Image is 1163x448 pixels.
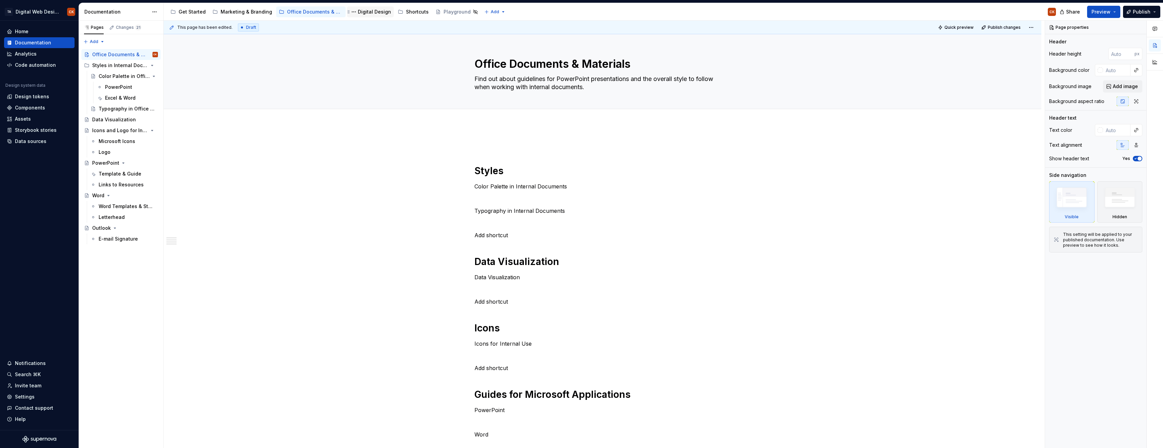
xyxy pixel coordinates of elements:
[936,23,977,32] button: Quick preview
[81,49,161,244] div: Page tree
[4,136,75,147] a: Data sources
[1113,83,1138,90] span: Add image
[4,414,75,425] button: Help
[210,6,275,17] a: Marketing & Branding
[1049,83,1091,90] div: Background image
[474,256,731,268] h1: Data Visualization
[99,236,138,242] div: E-mail Signature
[1103,80,1142,93] button: Add image
[116,25,141,30] div: Changes
[99,149,110,156] div: Logo
[99,138,135,145] div: Microsoft Icons
[99,203,155,210] div: Word Templates & Style
[4,403,75,413] button: Contact support
[15,39,51,46] div: Documentation
[1049,115,1077,121] div: Header text
[92,51,148,58] div: Office Documents & Materials
[15,116,31,122] div: Assets
[88,103,161,114] a: Typography in Office Documents & Materials
[81,49,161,60] a: Office Documents & MaterialsCK
[1133,8,1150,15] span: Publish
[177,25,232,30] span: This page has been edited.
[15,371,41,378] div: Search ⌘K
[1065,214,1079,220] div: Visible
[287,8,343,15] div: Office Documents & Materials
[168,5,481,19] div: Page tree
[491,9,499,15] span: Add
[94,82,161,93] a: PowerPoint
[276,6,346,17] a: Office Documents & Materials
[15,104,45,111] div: Components
[1049,127,1072,134] div: Text color
[4,114,75,124] a: Assets
[1087,6,1120,18] button: Preview
[4,102,75,113] a: Components
[433,6,481,17] a: Playground
[246,25,256,30] span: Draft
[99,170,141,177] div: Template & Guide
[474,165,731,177] h1: Styles
[1091,8,1110,15] span: Preview
[395,6,431,17] a: Shortcuts
[88,136,161,147] a: Microsoft Icons
[92,127,148,134] div: Icons and Logo for Internal Use
[81,125,161,136] a: Icons and Logo for Internal Use
[15,382,41,389] div: Invite team
[4,48,75,59] a: Analytics
[105,95,136,101] div: Excel & Word
[81,37,107,46] button: Add
[90,39,98,44] span: Add
[1113,214,1127,220] div: Hidden
[99,214,125,221] div: Letterhead
[81,158,161,168] a: PowerPoint
[944,25,974,30] span: Quick preview
[474,430,731,439] p: Word
[1122,156,1130,161] label: Yes
[1123,6,1160,18] button: Publish
[482,7,508,17] button: Add
[1097,181,1143,223] div: Hidden
[474,406,731,414] p: PowerPoint
[92,192,104,199] div: Word
[1049,9,1055,15] div: CK
[4,91,75,102] a: Design tokens
[15,405,53,411] div: Contact support
[1066,8,1080,15] span: Share
[979,23,1024,32] button: Publish changes
[4,26,75,37] a: Home
[16,8,59,15] div: Digital Web Design
[1056,6,1084,18] button: Share
[92,160,119,166] div: PowerPoint
[69,9,74,15] div: CK
[88,147,161,158] a: Logo
[4,358,75,369] button: Notifications
[15,393,35,400] div: Settings
[1049,181,1095,223] div: Visible
[15,127,57,134] div: Storybook stories
[1049,172,1086,179] div: Side navigation
[1049,155,1089,162] div: Show header text
[15,93,49,100] div: Design tokens
[84,8,148,15] div: Documentation
[444,8,471,15] div: Playground
[5,83,45,88] div: Design system data
[94,93,161,103] a: Excel & Word
[473,56,729,72] textarea: Office Documents & Materials
[5,8,13,16] div: TA
[1063,232,1138,248] div: This setting will be applied to your published documentation. Use preview to see how it looks.
[1049,38,1066,45] div: Header
[15,138,46,145] div: Data sources
[474,388,731,401] h1: Guides for Microsoft Applications
[99,73,150,80] div: Color Palette in Office Documents & Materials
[1135,51,1140,57] p: px
[88,168,161,179] a: Template & Guide
[88,71,161,82] a: Color Palette in Office Documents & Materials
[1049,142,1082,148] div: Text alignment
[92,62,148,69] div: Styles in Internal Documents
[22,436,56,443] svg: Supernova Logo
[221,8,272,15] div: Marketing & Branding
[4,60,75,70] a: Code automation
[88,233,161,244] a: E-mail Signature
[474,364,731,372] p: Add shortcut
